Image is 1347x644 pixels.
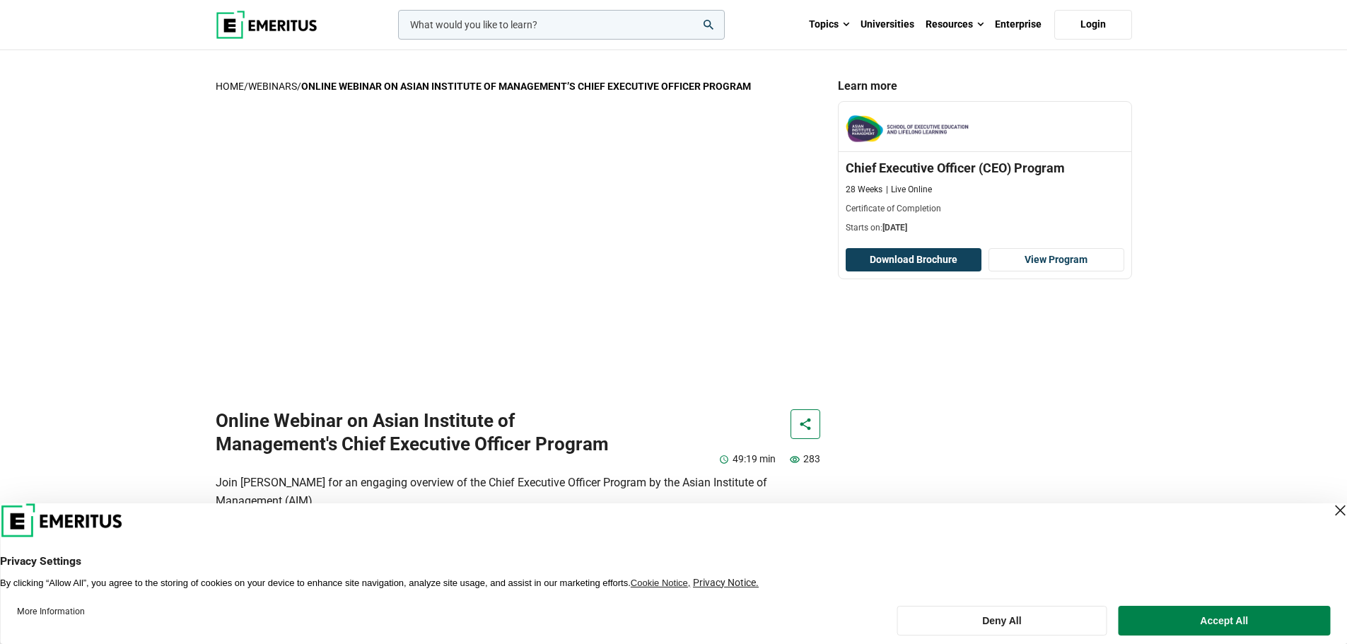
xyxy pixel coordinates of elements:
strong: Online Webinar on Asian Institute of Management’s Chief Executive Officer Program [301,81,751,92]
h1: Online Webinar on Asian Institute of Management's Chief Executive Officer Program [216,409,614,455]
p: 49:19 min [719,444,776,474]
img: The Asian Institute of Management [846,112,969,144]
p: / / [216,78,821,94]
iframe: YouTube video player [216,108,821,391]
p: 283 [790,444,820,474]
p: Starts on: [846,222,1124,234]
a: View Program [989,248,1124,272]
p: Certificate of Completion [846,203,1124,215]
p: Live Online [886,184,932,196]
a: home [216,81,244,92]
span: [DATE] [882,223,907,233]
a: Login [1054,10,1132,40]
a: Webinars [248,81,297,92]
button: Download Brochure [846,248,981,272]
input: woocommerce-product-search-field-0 [398,10,725,40]
p: Learn more [838,78,1132,94]
p: 28 Weeks [846,184,882,196]
h3: Chief Executive Officer (CEO) Program [846,159,1124,177]
a: The Asian Institute of Management Chief Executive Officer (CEO) Program 28 Weeks Live Online Cert... [839,102,1131,241]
